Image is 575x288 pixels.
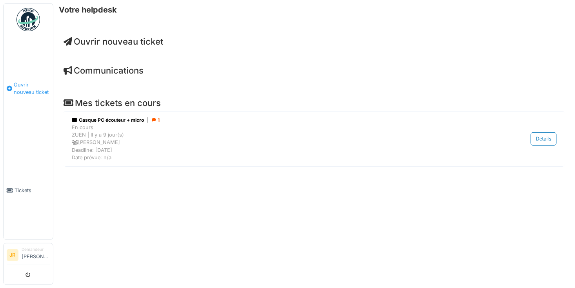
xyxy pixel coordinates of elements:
[64,36,163,47] a: Ouvrir nouveau ticket
[64,98,565,108] h4: Mes tickets en cours
[16,8,40,31] img: Badge_color-CXgf-gQk.svg
[4,36,53,141] a: Ouvrir nouveau ticket
[152,117,160,124] div: 1
[4,141,53,239] a: Tickets
[72,124,478,161] div: En cours ZUEN | Il y a 9 jour(s) [PERSON_NAME] Deadline: [DATE] Date prévue: n/a
[14,81,50,96] span: Ouvrir nouveau ticket
[15,187,50,194] span: Tickets
[22,247,50,252] div: Demandeur
[7,247,50,265] a: JR Demandeur[PERSON_NAME]
[59,5,117,14] h6: Votre helpdesk
[531,132,557,145] div: Détails
[72,117,478,124] div: Casque PC écouteur + micro
[7,249,18,261] li: JR
[64,65,565,76] h4: Communications
[22,247,50,263] li: [PERSON_NAME]
[70,115,559,163] a: Casque PC écouteur + micro| 1 En coursZUEN | Il y a 9 jour(s) [PERSON_NAME]Deadline: [DATE]Date p...
[147,117,149,124] span: |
